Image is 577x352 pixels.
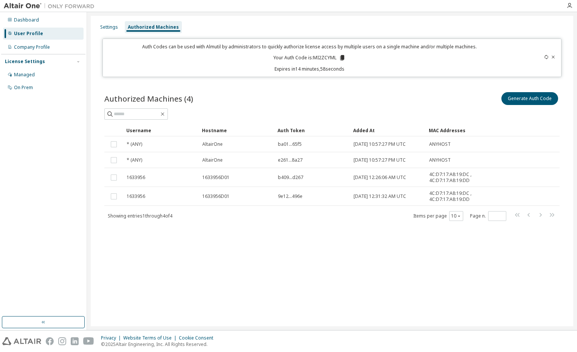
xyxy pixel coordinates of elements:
span: 9e12...496e [278,193,302,199]
div: Auth Token [278,124,347,136]
div: Privacy [101,335,123,341]
div: Website Terms of Use [123,335,179,341]
span: 1633956 [127,174,145,181]
img: Altair One [4,2,98,10]
img: altair_logo.svg [2,337,41,345]
span: Page n. [470,211,506,221]
span: b409...d267 [278,174,303,181]
span: [DATE] 12:26:06 AM UTC [354,174,406,181]
div: User Profile [14,31,43,37]
span: [DATE] 10:57:27 PM UTC [354,157,406,163]
span: 1633956 [127,193,145,199]
span: e261...8a27 [278,157,302,163]
div: Cookie Consent [179,335,218,341]
p: Auth Codes can be used with Almutil by administrators to quickly authorize license access by mult... [107,43,512,50]
span: ANYHOST [429,141,451,147]
div: Authorized Machines [128,24,179,30]
img: youtube.svg [83,337,94,345]
img: instagram.svg [58,337,66,345]
span: Showing entries 1 through 4 of 4 [108,213,172,219]
div: Dashboard [14,17,39,23]
p: Expires in 14 minutes, 58 seconds [107,66,512,72]
span: Items per page [413,211,463,221]
span: AltairOne [202,141,223,147]
span: [DATE] 12:31:32 AM UTC [354,193,406,199]
span: ANYHOST [429,157,451,163]
div: Managed [14,72,35,78]
button: Generate Auth Code [501,92,558,105]
span: 1633956D01 [202,193,230,199]
div: Added At [353,124,423,136]
span: [DATE] 10:57:27 PM UTC [354,141,406,147]
div: MAC Addresses [429,124,482,136]
img: facebook.svg [46,337,54,345]
span: Authorized Machines (4) [104,93,193,104]
span: * (ANY) [127,141,142,147]
p: Your Auth Code is: MI2ZCYML [273,54,346,61]
div: On Prem [14,85,33,91]
div: Settings [100,24,118,30]
img: linkedin.svg [71,337,79,345]
p: © 2025 Altair Engineering, Inc. All Rights Reserved. [101,341,218,347]
span: * (ANY) [127,157,142,163]
span: 1633956D01 [202,174,230,181]
span: 4C:D7:17:A8:19:DC , 4C:D7:17:A8:19:DD [429,190,482,202]
span: AltairOne [202,157,223,163]
button: 10 [451,213,461,219]
span: 4C:D7:17:A8:19:DC , 4C:D7:17:A8:19:DD [429,171,482,184]
span: ba01...65f5 [278,141,302,147]
div: License Settings [5,59,45,65]
div: Username [126,124,196,136]
div: Company Profile [14,44,50,50]
div: Hostname [202,124,271,136]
